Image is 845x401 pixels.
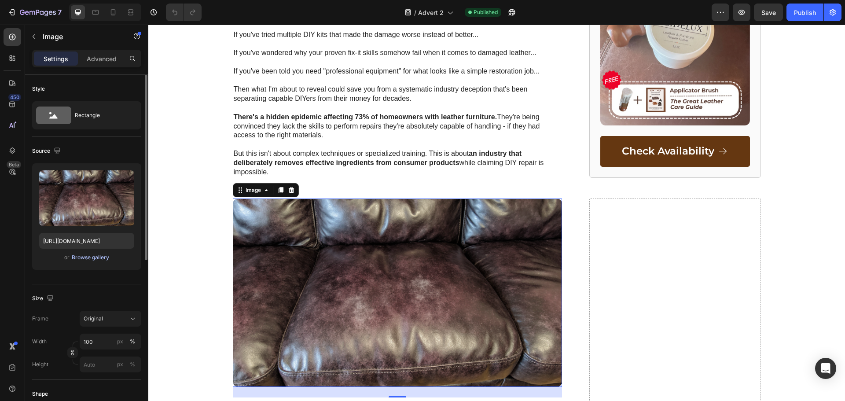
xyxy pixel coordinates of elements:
div: px [117,338,123,346]
button: % [115,336,125,347]
span: Save [761,9,776,16]
p: Advanced [87,54,117,63]
p: Settings [44,54,68,63]
button: 7 [4,4,66,21]
img: preview-image [39,170,134,226]
button: Original [80,311,141,327]
span: Published [474,8,498,16]
label: Width [32,338,47,346]
div: Source [32,145,62,157]
div: Undo/Redo [166,4,202,21]
input: px% [80,334,141,349]
p: Image [43,31,118,42]
img: gempages_579596498178671125-2d2610a9-ec97-44df-83e0-f9e5d5197ec0.png [84,174,414,362]
div: Open Intercom Messenger [815,358,836,379]
button: Publish [786,4,823,21]
button: Save [754,4,783,21]
button: Browse gallery [71,253,110,262]
div: Size [32,293,55,305]
div: % [130,361,135,368]
input: https://example.com/image.jpg [39,233,134,249]
div: Rectangle [75,105,129,125]
span: Original [84,315,103,323]
div: Browse gallery [72,254,109,261]
div: px [117,361,123,368]
div: Publish [794,8,816,17]
button: px [127,336,138,347]
div: Style [32,85,45,93]
span: or [64,252,70,263]
span: / [414,8,416,17]
div: Beta [7,161,21,168]
iframe: Design area [148,25,845,401]
div: 450 [8,94,21,101]
a: Check Availability [452,111,602,142]
div: Shape [32,390,48,398]
button: % [115,359,125,370]
button: px [127,359,138,370]
input: px% [80,357,141,372]
div: % [130,338,135,346]
span: Advert 2 [418,8,444,17]
p: 7 [58,7,62,18]
p: Check Availability [474,120,566,133]
label: Height [32,361,48,368]
label: Frame [32,315,48,323]
div: Image [96,162,114,169]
